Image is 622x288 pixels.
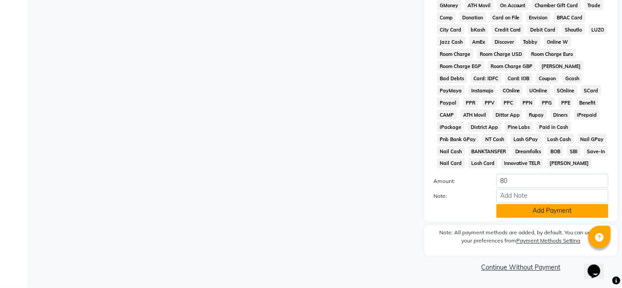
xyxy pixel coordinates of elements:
span: Card on File [490,12,523,23]
span: LUZO [589,24,607,35]
button: Add Payment [496,204,608,218]
span: [PERSON_NAME] [539,61,584,71]
span: Online W [544,37,571,47]
span: PayMaya [437,85,465,96]
span: SOnline [554,85,577,96]
span: Nail Cash [437,146,465,156]
span: Debit Card [527,24,559,35]
a: Continue Without Payment [426,263,616,273]
span: SBI [567,146,581,156]
span: ATH Movil [460,110,489,120]
span: CAMP [437,110,457,120]
span: PPN [520,97,536,108]
span: Innovative TELR [501,158,544,169]
span: UOnline [527,85,550,96]
span: NT Cash [482,134,507,144]
span: Lash Cash [545,134,574,144]
span: Tabby [520,37,541,47]
span: bKash [468,24,488,35]
label: Note: All payment methods are added, by default. You can update your preferences from [433,229,608,249]
span: Nail Card [437,158,465,169]
span: Room Charge [437,49,473,59]
span: PPE [559,97,573,108]
span: Room Charge USD [477,49,525,59]
span: Instamojo [469,85,496,96]
iframe: chat widget [584,252,613,279]
label: Amount: [427,178,490,186]
span: iPackage [437,122,464,132]
span: Jazz Cash [437,37,466,47]
span: Dittor App [493,110,523,120]
span: Paid in Cash [536,122,571,132]
span: District App [468,122,501,132]
span: Room Charge Euro [529,49,577,59]
span: Benefit [577,97,599,108]
span: BRAC Card [554,12,586,23]
label: Note: [427,192,490,201]
span: Pnb Bank GPay [437,134,479,144]
span: Card: IDFC [471,73,501,83]
span: Room Charge GBP [488,61,536,71]
span: Gcash [563,73,582,83]
span: Lash Card [469,158,498,169]
span: Bad Debts [437,73,467,83]
input: Add Note [496,189,608,203]
span: COnline [500,85,523,96]
span: iPrepaid [574,110,600,120]
label: Payment Methods Setting [516,237,581,245]
span: Lash GPay [511,134,541,144]
span: Envision [526,12,550,23]
span: Diners [550,110,571,120]
span: AmEx [469,37,488,47]
span: PPR [463,97,478,108]
span: Card: IOB [505,73,533,83]
span: Coupon [536,73,559,83]
span: PPG [539,97,555,108]
span: Pine Labs [505,122,533,132]
span: Rupay [526,110,547,120]
span: BANKTANSFER [469,146,509,156]
input: Amount [496,174,608,188]
span: Shoutlo [562,24,585,35]
span: [PERSON_NAME] [547,158,592,169]
span: PPC [501,97,516,108]
span: Donation [460,12,486,23]
span: Comp [437,12,456,23]
span: Discover [492,37,517,47]
span: BOB [548,146,563,156]
span: Nail GPay [577,134,607,144]
span: Paypal [437,97,460,108]
span: PPV [482,97,498,108]
span: Credit Card [492,24,524,35]
span: City Card [437,24,464,35]
span: Room Charge EGP [437,61,484,71]
span: SCard [581,85,601,96]
span: Save-In [584,146,608,156]
span: Dreamfolks [513,146,545,156]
